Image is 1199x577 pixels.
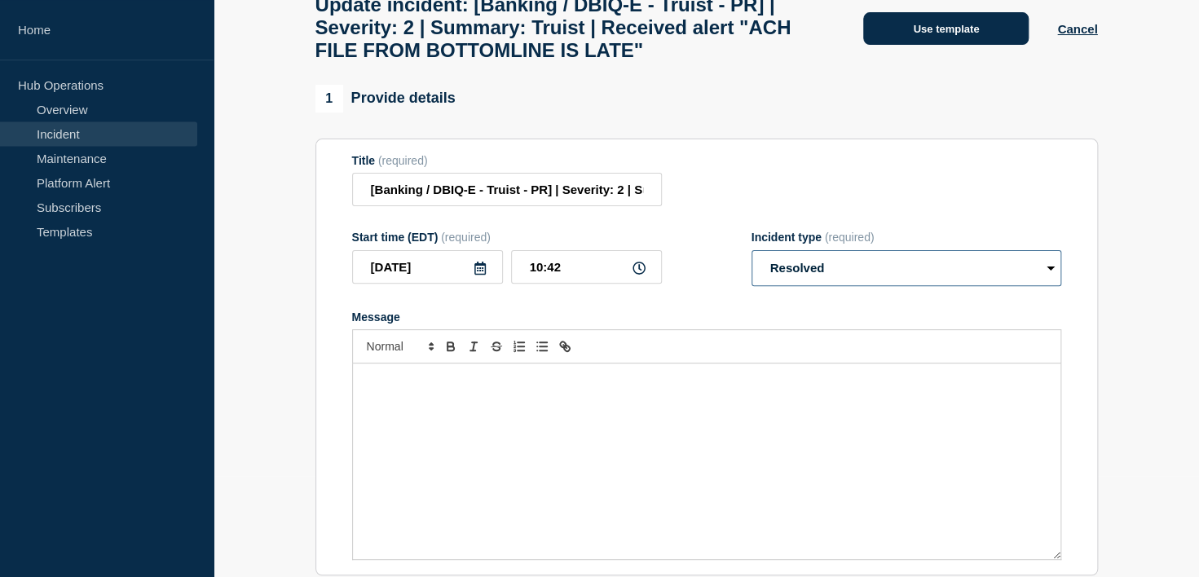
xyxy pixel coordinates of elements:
button: Cancel [1057,22,1097,36]
button: Toggle strikethrough text [485,337,508,356]
button: Toggle link [553,337,576,356]
button: Toggle ordered list [508,337,531,356]
input: YYYY-MM-DD [352,250,503,284]
span: 1 [315,85,343,112]
div: Message [352,311,1061,324]
button: Use template [863,12,1029,45]
div: Title [352,154,662,167]
button: Toggle bulleted list [531,337,553,356]
button: Toggle bold text [439,337,462,356]
div: Message [353,363,1060,559]
div: Incident type [752,231,1061,244]
div: Start time (EDT) [352,231,662,244]
input: HH:MM [511,250,662,284]
span: (required) [825,231,875,244]
div: Provide details [315,85,456,112]
span: (required) [378,154,428,167]
button: Toggle italic text [462,337,485,356]
span: (required) [441,231,491,244]
input: Title [352,173,662,206]
span: Font size [359,337,439,356]
select: Incident type [752,250,1061,286]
